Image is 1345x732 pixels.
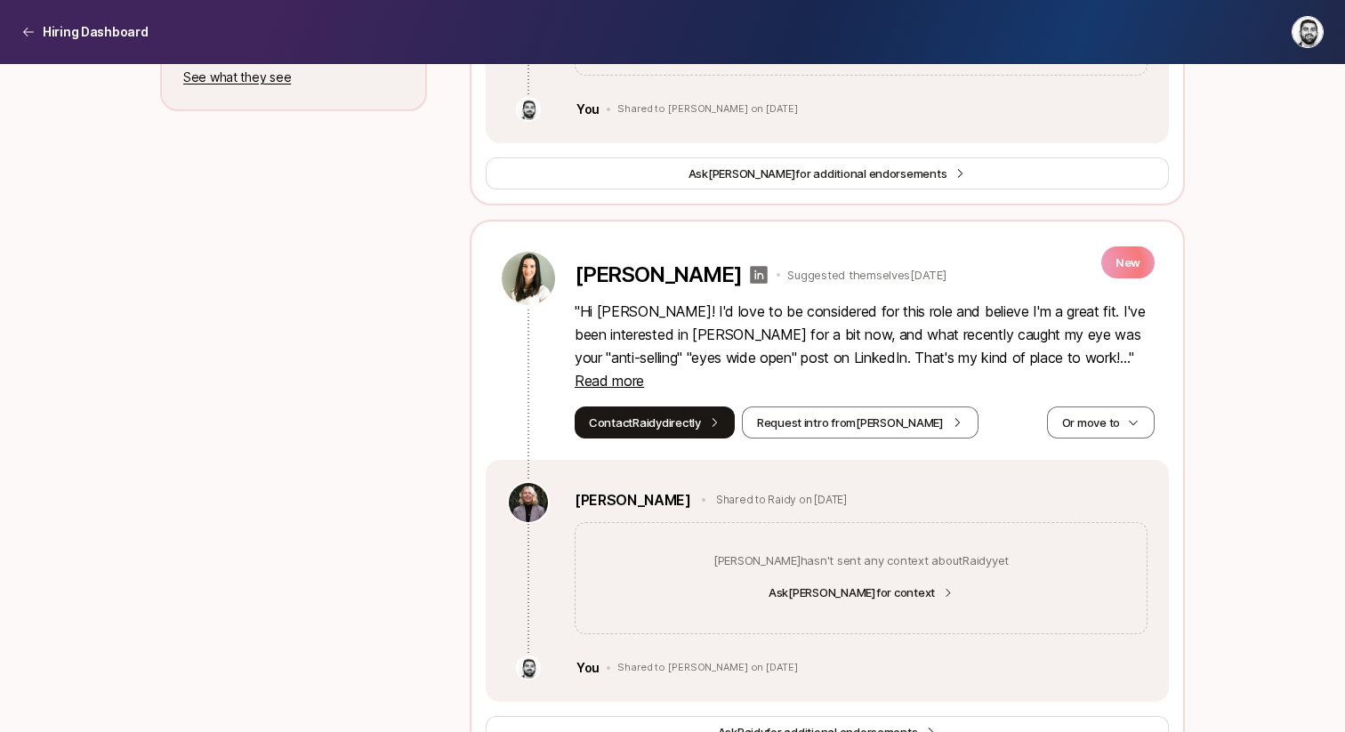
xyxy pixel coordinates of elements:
span: [PERSON_NAME] [708,166,796,181]
img: Hessam Mostajabi [1293,17,1323,47]
p: You [576,657,600,679]
p: Shared to [PERSON_NAME] on [DATE] [617,662,797,674]
p: " Hi [PERSON_NAME]! I'd love to be considered for this role and believe I'm a great fit. I've bee... [575,300,1155,392]
p: New [1101,246,1155,278]
p: Suggested themselves [DATE] [787,266,946,284]
button: Request intro from[PERSON_NAME] [742,406,979,438]
img: 0348f911_cbca_4a8b_877c_a35c3604cee9.jpg [502,252,555,305]
p: Hiring Dashboard [43,21,149,43]
button: Ask[PERSON_NAME]for context [758,580,964,605]
p: Shared to [PERSON_NAME] on [DATE] [617,103,797,116]
p: Shared to Raidy on [DATE] [716,492,847,508]
button: ContactRaidydirectly [575,406,735,438]
p: See what they see [183,67,404,88]
button: Hessam Mostajabi [1292,16,1324,48]
img: b6239c34_10a9_4965_87d2_033fba895d3b.jpg [518,657,539,679]
button: Ask[PERSON_NAME]for additional endorsements [486,157,1169,189]
span: Ask for additional endorsements [689,165,947,182]
img: 4d72cdb0_173d_4833_b4b5_2d327cc5c947.jpg [509,483,548,522]
a: [PERSON_NAME] [575,488,691,511]
span: Read more [575,372,644,390]
p: You [576,99,600,120]
button: Or move to [1047,406,1155,438]
p: [PERSON_NAME] [575,262,741,287]
img: b6239c34_10a9_4965_87d2_033fba895d3b.jpg [518,99,539,120]
p: [PERSON_NAME] hasn't sent any context about Raidy yet [713,551,1009,569]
